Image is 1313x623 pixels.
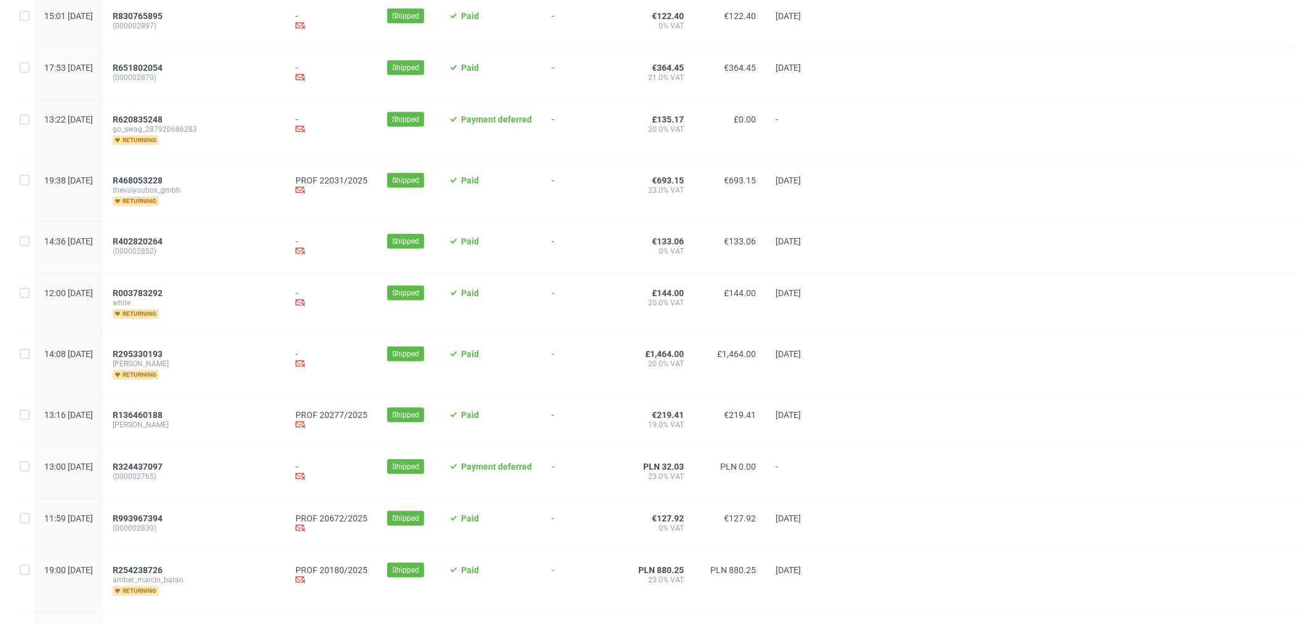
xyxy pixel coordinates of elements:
span: (000002830) [113,523,276,533]
div: - [295,63,367,84]
span: 20.0% VAT [632,298,684,308]
span: thevalyoubox_gmbh [113,185,276,195]
span: Shipped [392,513,419,524]
span: Shipped [392,236,419,247]
span: - [552,11,612,33]
span: 19:38 [DATE] [44,175,93,185]
a: PROF 20672/2025 [295,513,367,523]
span: [DATE] [776,11,801,21]
span: [DATE] [776,349,801,359]
span: R295330193 [113,349,163,359]
span: R402820264 [113,236,163,246]
span: (000002897) [113,21,276,31]
span: £0.00 [734,115,756,124]
span: PLN 0.00 [720,462,756,472]
span: returning [113,309,159,319]
span: (000002765) [113,472,276,481]
span: €122.40 [652,11,684,21]
a: PROF 22031/2025 [295,175,367,185]
span: R651802054 [113,63,163,73]
span: - [552,513,612,535]
span: €693.15 [652,175,684,185]
span: Shipped [392,62,419,73]
span: £144.00 [652,288,684,298]
span: PLN 32.03 [643,462,684,472]
a: R136460188 [113,410,165,420]
span: 20.0% VAT [632,359,684,369]
span: 14:36 [DATE] [44,236,93,246]
span: R324437097 [113,462,163,472]
span: Payment deferred [461,462,532,472]
span: returning [113,370,159,380]
span: R830765895 [113,11,163,21]
span: - [552,410,612,432]
span: Shipped [392,175,419,186]
span: 0% VAT [632,523,684,533]
span: €127.92 [652,513,684,523]
span: R254238726 [113,565,163,575]
span: Paid [461,565,479,575]
span: 14:08 [DATE] [44,349,93,359]
span: €219.41 [724,410,756,420]
a: R295330193 [113,349,165,359]
span: 20.0% VAT [632,124,684,134]
a: R830765895 [113,11,165,21]
span: - [552,63,612,84]
span: 19.0% VAT [632,420,684,430]
span: €133.06 [652,236,684,246]
span: 19:00 [DATE] [44,565,93,575]
span: £135.17 [652,115,684,124]
span: - [552,236,612,258]
span: R468053228 [113,175,163,185]
a: R324437097 [113,462,165,472]
span: [DATE] [776,175,801,185]
div: - [295,236,367,258]
span: €219.41 [652,410,684,420]
div: - [295,462,367,483]
span: 11:59 [DATE] [44,513,93,523]
span: 0% VAT [632,246,684,256]
span: £1,464.00 [717,349,756,359]
div: - [295,11,367,33]
a: R402820264 [113,236,165,246]
span: [PERSON_NAME] [113,420,276,430]
span: 21.0% VAT [632,73,684,82]
span: - [776,115,822,145]
span: 13:16 [DATE] [44,410,93,420]
div: - [295,288,367,310]
span: 15:01 [DATE] [44,11,93,21]
span: 17:53 [DATE] [44,63,93,73]
span: - [776,462,822,483]
span: Paid [461,11,479,21]
span: Paid [461,236,479,246]
span: amber_marcin_baran [113,575,276,585]
span: R620835248 [113,115,163,124]
div: - [295,115,367,136]
span: 23.0% VAT [632,472,684,481]
span: Shipped [392,287,419,299]
span: 23.0% VAT [632,575,684,585]
span: Shipped [392,348,419,360]
span: - [552,565,612,596]
span: returning [113,586,159,596]
span: - [552,349,612,380]
span: [DATE] [776,565,801,575]
a: PROF 20277/2025 [295,410,367,420]
span: R136460188 [113,410,163,420]
a: R993967394 [113,513,165,523]
span: returning [113,196,159,206]
span: Payment deferred [461,115,532,124]
span: - [552,462,612,483]
span: Shipped [392,409,419,420]
span: PLN 880.25 [710,565,756,575]
span: - [552,175,612,206]
span: Paid [461,410,479,420]
span: 13:00 [DATE] [44,462,93,472]
span: [PERSON_NAME] [113,359,276,369]
a: R003783292 [113,288,165,298]
span: [DATE] [776,288,801,298]
span: (000002852) [113,246,276,256]
span: €127.92 [724,513,756,523]
span: 13:22 [DATE] [44,115,93,124]
span: Shipped [392,565,419,576]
